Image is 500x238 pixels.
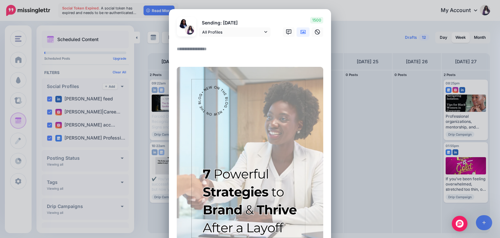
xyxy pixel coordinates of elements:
[452,216,467,231] div: Open Intercom Messenger
[199,27,271,37] a: All Profiles
[185,25,194,35] img: AOh14GgRZl8Wp09hFKi170KElp-xBEIImXkZHkZu8KLJnAs96-c-64028.png
[202,29,263,36] span: All Profiles
[310,17,323,23] span: 1500
[179,19,188,28] img: 1753062409949-64027.png
[199,19,271,27] p: Sending: [DATE]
